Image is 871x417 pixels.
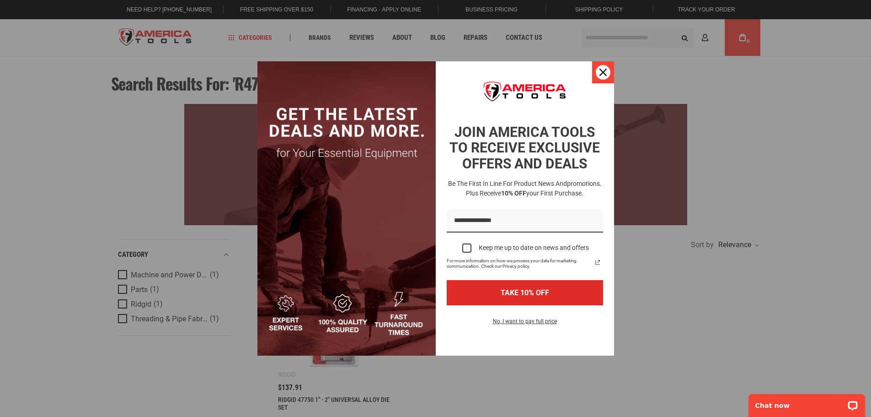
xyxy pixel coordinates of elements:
svg: link icon [592,257,603,268]
button: TAKE 10% OFF [447,280,603,305]
a: Read our Privacy Policy [592,257,603,268]
h3: Be the first in line for product news and [445,179,605,198]
span: For more information on how we process your data for marketing communication. Check our Privacy p... [447,258,592,269]
button: Close [592,61,614,83]
strong: JOIN AMERICA TOOLS TO RECEIVE EXCLUSIVE OFFERS AND DEALS [449,124,600,172]
input: Email field [447,209,603,233]
svg: close icon [599,69,607,76]
iframe: LiveChat chat widget [743,388,871,417]
button: No, I want to pay full price [486,316,564,332]
strong: 10% OFF [501,190,526,197]
div: Keep me up to date on news and offers [479,244,589,252]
